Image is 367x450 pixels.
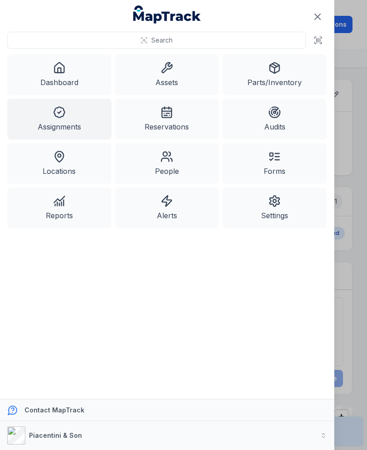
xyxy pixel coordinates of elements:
[115,54,219,95] a: Assets
[115,143,219,184] a: People
[115,99,219,139] a: Reservations
[7,143,111,184] a: Locations
[7,99,111,139] a: Assignments
[24,406,84,414] strong: Contact MapTrack
[222,54,327,95] a: Parts/Inventory
[222,99,327,139] a: Audits
[222,187,327,228] a: Settings
[222,143,327,184] a: Forms
[7,32,306,49] button: Search
[151,36,173,45] span: Search
[115,187,219,228] a: Alerts
[133,5,201,24] a: MapTrack
[7,54,111,95] a: Dashboard
[29,431,82,439] strong: Piacentini & Son
[308,7,327,26] button: Close navigation
[7,187,111,228] a: Reports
